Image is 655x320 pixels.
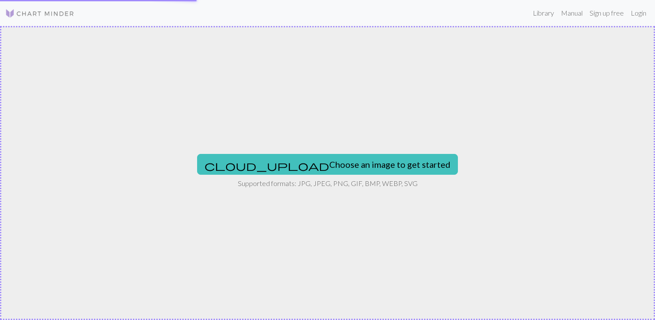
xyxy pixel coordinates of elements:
a: Sign up free [586,4,627,22]
p: Supported formats: JPG, JPEG, PNG, GIF, BMP, WEBP, SVG [238,178,418,189]
a: Library [529,4,558,22]
img: Logo [5,8,75,19]
button: Choose an image to get started [197,154,458,175]
span: cloud_upload [204,160,329,172]
a: Login [627,4,650,22]
a: Manual [558,4,586,22]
